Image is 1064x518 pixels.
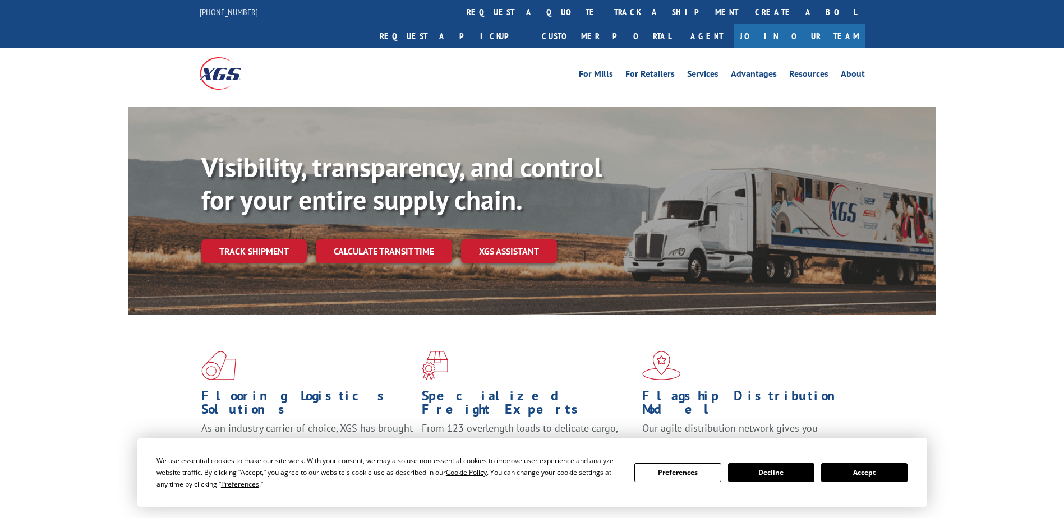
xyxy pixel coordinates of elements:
a: Advantages [731,70,777,82]
a: Services [687,70,718,82]
span: Our agile distribution network gives you nationwide inventory management on demand. [642,422,849,448]
h1: Flagship Distribution Model [642,389,854,422]
a: About [841,70,865,82]
div: Cookie Consent Prompt [137,438,927,507]
img: xgs-icon-focused-on-flooring-red [422,351,448,380]
a: Calculate transit time [316,239,452,263]
p: From 123 overlength loads to delicate cargo, our experienced staff knows the best way to move you... [422,422,634,471]
a: Join Our Team [734,24,865,48]
span: Cookie Policy [446,468,487,477]
a: Track shipment [201,239,307,263]
button: Preferences [634,463,721,482]
img: xgs-icon-flagship-distribution-model-red [642,351,681,380]
button: Accept [821,463,908,482]
button: Decline [728,463,814,482]
a: Resources [789,70,828,82]
a: Request a pickup [371,24,533,48]
a: XGS ASSISTANT [461,239,557,263]
div: We use essential cookies to make our site work. With your consent, we may also use non-essential ... [156,455,621,490]
a: Agent [679,24,734,48]
span: Preferences [221,479,259,489]
span: As an industry carrier of choice, XGS has brought innovation and dedication to flooring logistics... [201,422,413,461]
img: xgs-icon-total-supply-chain-intelligence-red [201,351,236,380]
a: [PHONE_NUMBER] [200,6,258,17]
a: Customer Portal [533,24,679,48]
a: For Retailers [625,70,675,82]
h1: Specialized Freight Experts [422,389,634,422]
a: For Mills [579,70,613,82]
h1: Flooring Logistics Solutions [201,389,413,422]
b: Visibility, transparency, and control for your entire supply chain. [201,150,602,217]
